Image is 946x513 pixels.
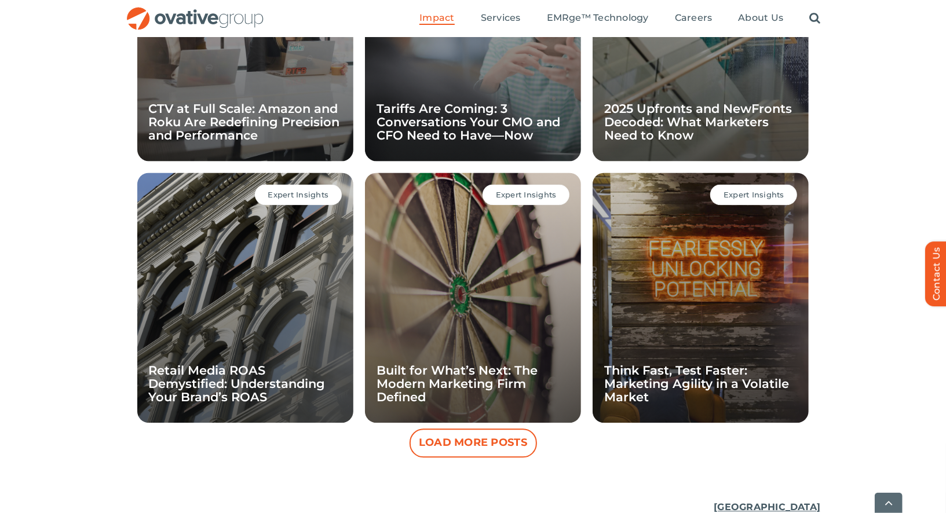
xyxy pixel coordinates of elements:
[547,12,649,25] a: EMRge™ Technology
[419,12,454,24] span: Impact
[377,101,560,142] a: Tariffs Are Coming: 3 Conversations Your CMO and CFO Need to Have—Now
[419,12,454,25] a: Impact
[126,6,265,17] a: OG_Full_horizontal_RGB
[738,12,783,24] span: About Us
[149,101,340,142] a: CTV at Full Scale: Amazon and Roku Are Redefining Precision and Performance
[604,101,792,142] a: 2025 Upfronts and NewFronts Decoded: What Marketers Need to Know
[481,12,521,25] a: Services
[149,363,326,404] a: Retail Media ROAS Demystified: Understanding Your Brand’s ROAS
[809,12,820,25] a: Search
[481,12,521,24] span: Services
[675,12,713,25] a: Careers
[547,12,649,24] span: EMRge™ Technology
[714,501,820,512] u: [GEOGRAPHIC_DATA]
[604,363,789,404] a: Think Fast, Test Faster: Marketing Agility in a Volatile Market
[410,428,537,457] button: Load More Posts
[377,363,538,404] a: Built for What’s Next: The Modern Marketing Firm Defined
[675,12,713,24] span: Careers
[738,12,783,25] a: About Us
